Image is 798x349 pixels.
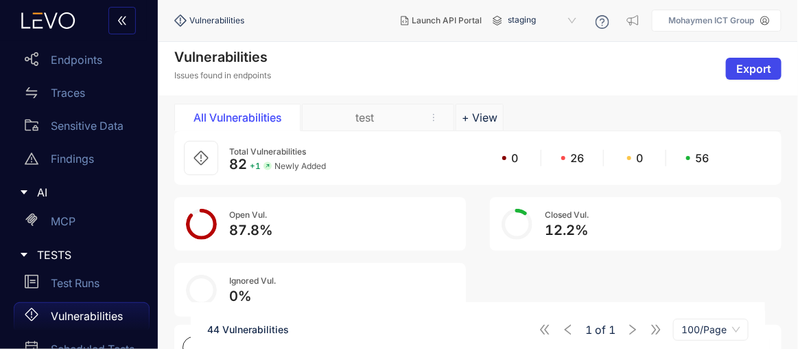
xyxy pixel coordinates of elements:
div: All Vulnerabilities [186,111,289,124]
span: TESTS [37,249,139,261]
span: AI [37,186,139,199]
span: 0 [512,152,519,164]
span: Launch API Portal [412,16,482,25]
p: Issues found in endpoints [174,71,271,80]
a: Test Runs [14,269,150,302]
span: of [585,324,615,336]
span: 0 [637,152,644,164]
span: caret-right [19,250,29,260]
span: 1 [609,324,615,336]
span: 56 [696,152,709,164]
button: Launch API Portal [390,10,493,32]
span: 44 Vulnerabilities [207,324,289,335]
span: Total Vulnerabilities [229,146,306,157]
p: Traces [51,87,85,99]
span: + 1 [250,161,261,171]
p: Sensitive Data [51,120,124,132]
div: 12.2 % [545,223,589,238]
span: staging [508,10,579,32]
div: TESTS [8,240,150,269]
div: Open Vul. [229,210,272,220]
button: Add tab [456,104,504,131]
a: Findings [14,145,150,178]
span: caret-right [19,188,29,197]
h4: Vulnerabilities [174,49,271,65]
button: double-left [108,7,136,34]
a: MCP [14,207,150,240]
span: Export [736,63,771,75]
span: swap [25,86,38,100]
span: 26 [571,152,585,164]
div: AI [8,178,150,207]
a: Traces [14,79,150,112]
div: test [314,111,416,124]
span: more [429,113,438,122]
p: Test Runs [51,277,99,289]
span: 82 [229,156,247,172]
span: Newly Added [274,161,326,171]
p: Findings [51,153,94,165]
button: Export [726,58,782,80]
p: Vulnerabilities [51,310,123,322]
div: 0 % [229,289,276,304]
a: Vulnerabilities [14,302,150,335]
span: 100/Page [681,319,740,340]
p: MCP [51,215,75,227]
span: warning [25,152,38,166]
span: 1 [585,324,592,336]
div: 87.8 % [229,223,272,238]
a: Endpoints [14,46,150,79]
span: Vulnerabilities [189,16,244,25]
p: Mohaymen ICT Group [669,16,755,25]
p: Endpoints [51,54,102,66]
div: Closed Vul. [545,210,589,220]
div: Ignored Vul. [229,276,276,286]
span: double-left [117,15,128,27]
button: remove [422,111,445,124]
a: Sensitive Data [14,112,150,145]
